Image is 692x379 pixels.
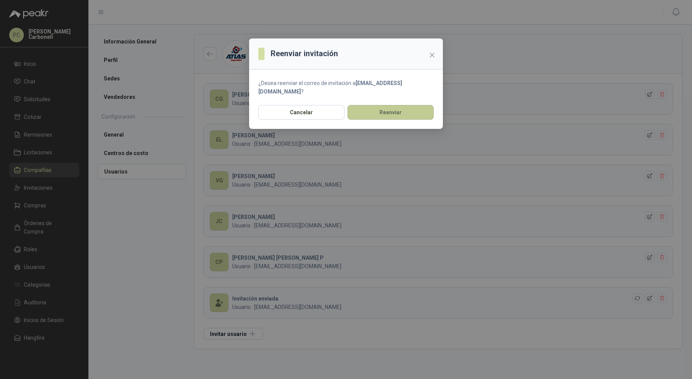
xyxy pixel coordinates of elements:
[258,105,344,120] button: Cancelar
[258,79,434,96] div: ¿Desea reenviar el correo de invitación a ?
[348,105,434,120] button: Reenviar
[426,49,438,61] button: Close
[271,48,338,60] h3: Reenviar invitación
[429,52,435,58] span: close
